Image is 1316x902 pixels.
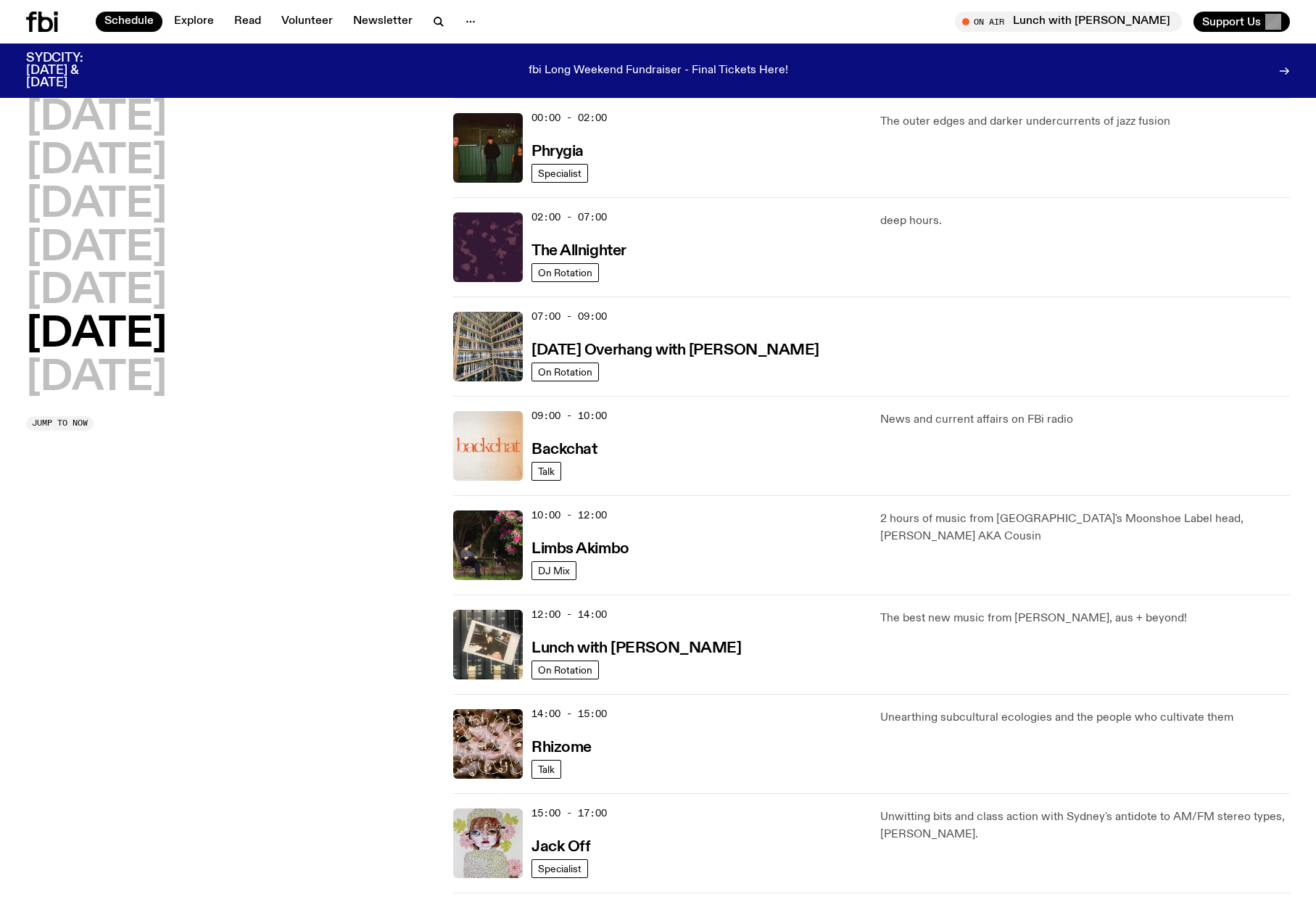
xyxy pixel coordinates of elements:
[225,12,270,32] a: Read
[531,542,629,557] h3: Limbs Akimbo
[26,416,94,431] button: Jump to now
[26,52,119,89] h3: SYDCITY: [DATE] & [DATE]
[453,510,523,580] img: Jackson sits at an outdoor table, legs crossed and gazing at a black and brown dog also sitting a...
[880,709,1290,727] p: Unearthing subcultural ecologies and the people who cultivate them
[531,508,607,522] span: 10:00 - 12:00
[531,707,607,721] span: 14:00 - 15:00
[531,740,592,756] h3: Rhizome
[531,837,590,855] a: Jack Off
[26,185,167,225] button: [DATE]
[531,442,597,458] h3: Backchat
[538,864,582,874] span: Specialist
[32,419,88,427] span: Jump to now
[880,212,1290,230] p: deep hours.
[273,12,342,32] a: Volunteer
[165,12,223,32] a: Explore
[453,709,523,779] img: A close up picture of a bunch of ginger roots. Yellow squiggles with arrows, hearts and dots are ...
[538,764,555,775] span: Talk
[453,610,523,679] img: A polaroid of Ella Avni in the studio on top of the mixer which is also located in the studio.
[531,638,741,656] a: Lunch with [PERSON_NAME]
[531,661,599,679] a: On Rotation
[531,608,607,621] span: 12:00 - 14:00
[26,98,167,138] button: [DATE]
[531,210,607,224] span: 02:00 - 07:00
[1193,12,1290,32] button: Support Us
[26,228,167,269] button: [DATE]
[453,113,523,183] img: A greeny-grainy film photo of Bela, John and Bindi at night. They are standing in a backyard on g...
[26,141,167,182] button: [DATE]
[453,312,523,381] img: A corner shot of the fbi music library
[531,343,819,358] h3: [DATE] Overhang with [PERSON_NAME]
[26,358,167,399] button: [DATE]
[538,268,592,278] span: On Rotation
[955,12,1182,32] button: On AirLunch with [PERSON_NAME]
[538,367,592,378] span: On Rotation
[531,806,607,820] span: 15:00 - 17:00
[26,271,167,312] button: [DATE]
[531,340,819,358] a: [DATE] Overhang with [PERSON_NAME]
[531,263,599,282] a: On Rotation
[880,510,1290,545] p: 2 hours of music from [GEOGRAPHIC_DATA]'s Moonshoe Label head, [PERSON_NAME] AKA Cousin
[531,310,607,323] span: 07:00 - 09:00
[538,566,570,576] span: DJ Mix
[531,144,584,160] h3: Phrygia
[531,141,584,160] a: Phrygia
[529,65,788,78] p: fbi Long Weekend Fundraiser - Final Tickets Here!
[880,113,1290,131] p: The outer edges and darker undercurrents of jazz fusion
[531,840,590,855] h3: Jack Off
[531,561,576,580] a: DJ Mix
[538,665,592,676] span: On Rotation
[880,610,1290,627] p: The best new music from [PERSON_NAME], aus + beyond!
[531,409,607,423] span: 09:00 - 10:00
[538,168,582,179] span: Specialist
[531,760,561,779] a: Talk
[531,244,626,259] h3: The Allnighter
[1202,15,1261,28] span: Support Us
[26,315,167,355] button: [DATE]
[531,641,741,656] h3: Lunch with [PERSON_NAME]
[531,111,607,125] span: 00:00 - 02:00
[531,462,561,481] a: Talk
[531,539,629,557] a: Limbs Akimbo
[453,808,523,878] img: a dotty lady cuddling her cat amongst flowers
[531,859,588,878] a: Specialist
[531,164,588,183] a: Specialist
[880,411,1290,429] p: News and current affairs on FBi radio
[531,241,626,259] a: The Allnighter
[531,737,592,756] a: Rhizome
[344,12,421,32] a: Newsletter
[880,808,1290,843] p: Unwitting bits and class action with Sydney's antidote to AM/FM stereo types, [PERSON_NAME].
[531,363,599,381] a: On Rotation
[96,12,162,32] a: Schedule
[531,439,597,458] a: Backchat
[538,466,555,477] span: Talk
